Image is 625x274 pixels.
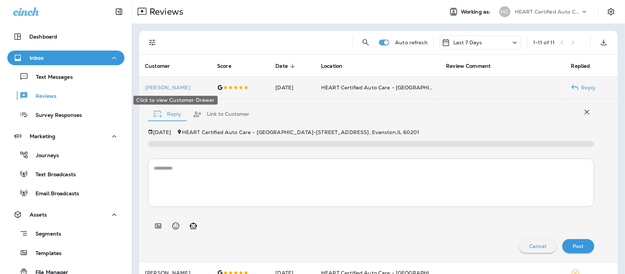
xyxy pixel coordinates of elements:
div: Click to view Customer Drawer [145,85,205,90]
p: Last 7 Days [453,40,482,45]
span: Date [275,63,288,69]
button: Post [562,239,594,253]
p: Reply [579,85,596,90]
span: Score [217,63,241,69]
button: Link to Customer [187,101,255,127]
button: Journeys [7,147,124,163]
button: Settings [604,5,618,18]
span: Review Comment [446,63,491,69]
span: Replied [571,63,600,69]
div: 1 - 11 of 11 [533,40,555,45]
button: Export as CSV [596,35,611,50]
p: Auto refresh [395,40,428,45]
button: Inbox [7,51,124,65]
button: Collapse Sidebar [109,4,129,19]
p: [DATE] [153,129,171,135]
p: Reviews [28,93,56,100]
span: Date [275,63,297,69]
div: HC [499,6,510,17]
button: Reviews [7,88,124,103]
p: Marketing [30,133,55,139]
span: Location [321,63,342,69]
button: Text Messages [7,69,124,84]
span: HEART Certified Auto Care - [GEOGRAPHIC_DATA] [321,84,453,91]
p: Text Broadcasts [28,171,76,178]
span: Review Comment [446,63,500,69]
button: Select an emoji [168,219,183,233]
span: Score [217,63,231,69]
p: [PERSON_NAME] [145,85,205,90]
span: Replied [571,63,590,69]
p: Email Broadcasts [28,190,79,197]
p: Post [573,243,584,249]
p: Cancel [529,243,547,249]
button: Generate AI response [186,219,201,233]
p: HEART Certified Auto Care [515,9,581,15]
p: Survey Responses [28,112,82,119]
p: Reviews [146,6,183,17]
p: Segments [28,231,61,238]
p: Templates [28,250,62,257]
button: Assets [7,207,124,222]
p: Dashboard [29,34,57,40]
button: Reply [148,101,187,127]
button: Survey Responses [7,107,124,122]
p: Inbox [30,55,44,61]
button: Search Reviews [358,35,373,50]
span: Working as: [461,9,492,15]
button: Filters [145,35,160,50]
span: Customer [145,63,179,69]
button: Text Broadcasts [7,166,124,182]
p: Assets [30,212,47,218]
div: Click to view Customer Drawer [134,96,218,105]
span: Location [321,63,352,69]
button: Templates [7,245,124,260]
td: [DATE] [269,77,315,99]
button: Marketing [7,129,124,144]
p: Text Messages [29,74,73,81]
span: HEART Certified Auto Care - [GEOGRAPHIC_DATA] - [STREET_ADDRESS] , Evanston , IL 60201 [182,129,419,136]
span: Customer [145,63,170,69]
button: Email Broadcasts [7,185,124,201]
p: Journeys [29,152,59,159]
button: Add in a premade template [151,219,165,233]
button: Cancel [519,239,557,253]
button: Dashboard [7,29,124,44]
button: Segments [7,226,124,241]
